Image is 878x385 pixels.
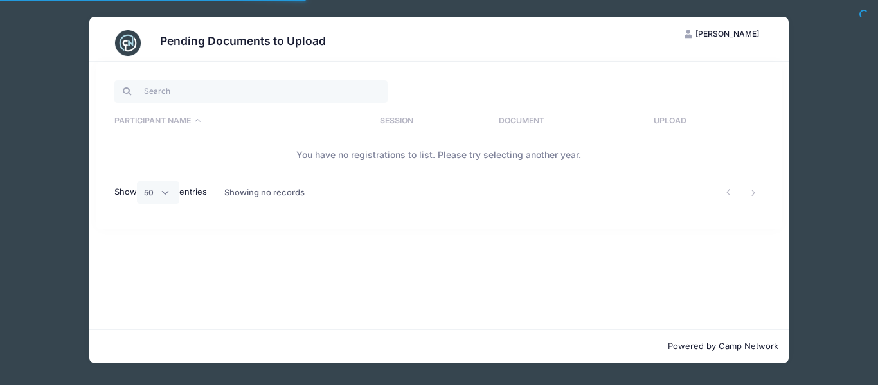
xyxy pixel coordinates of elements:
th: Participant Name: activate to sort column descending [114,105,374,138]
th: Document: activate to sort column ascending [492,105,647,138]
h3: Pending Documents to Upload [160,34,326,48]
th: Upload: activate to sort column ascending [647,105,764,138]
td: You have no registrations to list. Please try selecting another year. [114,138,764,172]
div: Showing no records [224,178,305,208]
label: Show entries [114,181,207,203]
button: [PERSON_NAME] [674,23,770,45]
img: CampNetwork [115,30,141,56]
th: Session: activate to sort column ascending [374,105,492,138]
p: Powered by Camp Network [100,340,778,353]
select: Showentries [137,181,179,203]
input: Search [114,80,388,102]
span: [PERSON_NAME] [695,29,759,39]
